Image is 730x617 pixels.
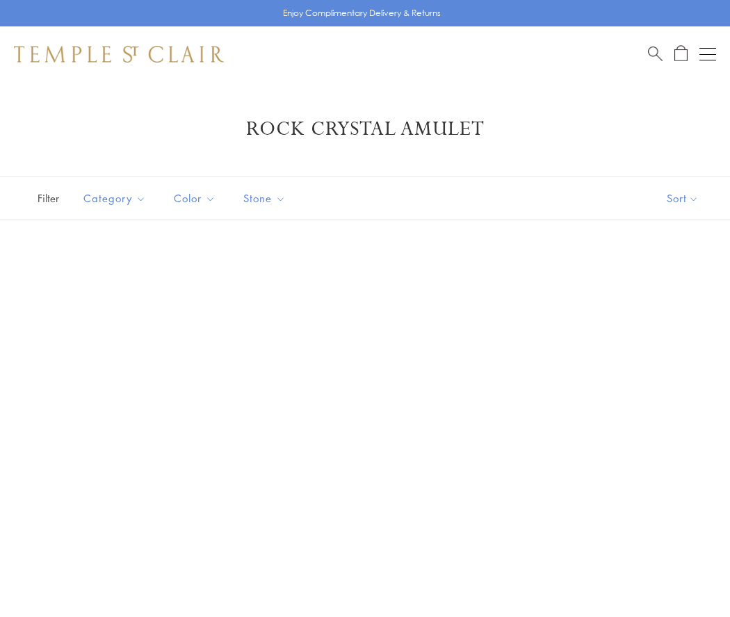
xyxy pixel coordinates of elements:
[163,183,226,214] button: Color
[236,190,296,207] span: Stone
[35,117,695,142] h1: Rock Crystal Amulet
[167,190,226,207] span: Color
[674,45,688,63] a: Open Shopping Bag
[699,46,716,63] button: Open navigation
[283,6,441,20] p: Enjoy Complimentary Delivery & Returns
[76,190,156,207] span: Category
[635,177,730,220] button: Show sort by
[233,183,296,214] button: Stone
[14,46,224,63] img: Temple St. Clair
[73,183,156,214] button: Category
[648,45,663,63] a: Search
